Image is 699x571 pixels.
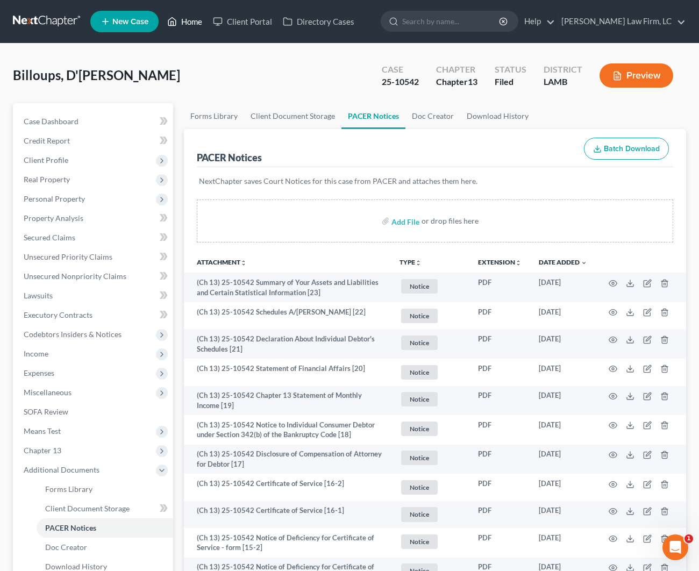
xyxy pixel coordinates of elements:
td: PDF [469,445,530,474]
td: [DATE] [530,329,596,359]
td: [DATE] [530,501,596,529]
span: Client Document Storage [45,504,130,513]
td: (Ch 13) 25-10542 Notice to Individual Consumer Debtor under Section 342(b) of the Bankruptcy Code... [184,415,391,445]
a: Client Document Storage [244,103,341,129]
span: Notice [401,507,438,522]
td: [DATE] [530,302,596,330]
a: SOFA Review [15,402,173,422]
span: Notice [401,336,438,350]
a: Client Portal [208,12,277,31]
a: Executory Contracts [15,305,173,325]
a: Client Document Storage [37,499,173,518]
a: Notice [400,533,461,551]
span: Notice [401,365,438,380]
div: Chapter [436,63,477,76]
td: PDF [469,528,530,558]
span: Codebtors Insiders & Notices [24,330,122,339]
a: Notice [400,505,461,523]
span: Unsecured Nonpriority Claims [24,272,126,281]
a: Download History [460,103,535,129]
a: Credit Report [15,131,173,151]
a: Doc Creator [405,103,460,129]
td: PDF [469,474,530,501]
div: District [544,63,582,76]
a: Forms Library [184,103,244,129]
a: Help [519,12,555,31]
a: Secured Claims [15,228,173,247]
i: unfold_more [240,260,247,266]
td: [DATE] [530,359,596,386]
span: Chapter 13 [24,446,61,455]
div: Filed [495,76,526,88]
iframe: Intercom live chat [662,534,688,560]
a: Directory Cases [277,12,360,31]
a: Property Analysis [15,209,173,228]
span: Notice [401,534,438,549]
button: Preview [600,63,673,88]
div: LAMB [544,76,582,88]
span: Personal Property [24,194,85,203]
span: Credit Report [24,136,70,145]
div: Status [495,63,526,76]
span: Notice [401,451,438,465]
span: 1 [684,534,693,543]
td: (Ch 13) 25-10542 Chapter 13 Statement of Monthly Income [19] [184,386,391,416]
a: Forms Library [37,480,173,499]
td: [DATE] [530,386,596,416]
span: Secured Claims [24,233,75,242]
a: Extensionunfold_more [478,258,522,266]
td: (Ch 13) 25-10542 Notice of Deficiency for Certificate of Service - form [15-2] [184,528,391,558]
span: New Case [112,18,148,26]
td: [DATE] [530,528,596,558]
td: PDF [469,386,530,416]
span: Notice [401,422,438,436]
td: [DATE] [530,415,596,445]
span: Forms Library [45,484,92,494]
span: Doc Creator [45,543,87,552]
span: 13 [468,76,477,87]
span: Additional Documents [24,465,99,474]
a: Case Dashboard [15,112,173,131]
span: Notice [401,279,438,294]
td: (Ch 13) 25-10542 Statement of Financial Affairs [20] [184,359,391,386]
span: Client Profile [24,155,68,165]
button: Batch Download [584,138,669,160]
span: Download History [45,562,107,571]
a: Home [162,12,208,31]
i: unfold_more [415,260,422,266]
a: Notice [400,307,461,325]
i: unfold_more [515,260,522,266]
a: Date Added expand_more [539,258,587,266]
td: PDF [469,501,530,529]
span: PACER Notices [45,523,96,532]
button: TYPEunfold_more [400,259,422,266]
td: (Ch 13) 25-10542 Summary of Your Assets and Liabilities and Certain Statistical Information [23] [184,273,391,302]
div: Chapter [436,76,477,88]
a: Notice [400,334,461,352]
span: Expenses [24,368,54,377]
span: Miscellaneous [24,388,72,397]
a: PACER Notices [37,518,173,538]
span: Real Property [24,175,70,184]
a: PACER Notices [341,103,405,129]
div: 25-10542 [382,76,419,88]
span: Unsecured Priority Claims [24,252,112,261]
td: PDF [469,415,530,445]
a: Doc Creator [37,538,173,557]
span: Property Analysis [24,213,83,223]
td: (Ch 13) 25-10542 Declaration About Individual Debtor's Schedules [21] [184,329,391,359]
span: Notice [401,392,438,406]
td: PDF [469,329,530,359]
a: Notice [400,479,461,496]
input: Search by name... [402,11,501,31]
span: Executory Contracts [24,310,92,319]
div: PACER Notices [197,151,262,164]
span: Case Dashboard [24,117,79,126]
td: [DATE] [530,273,596,302]
td: PDF [469,273,530,302]
td: PDF [469,302,530,330]
td: (Ch 13) 25-10542 Certificate of Service [16-2] [184,474,391,501]
a: Notice [400,420,461,438]
i: expand_more [581,260,587,266]
a: Notice [400,449,461,467]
